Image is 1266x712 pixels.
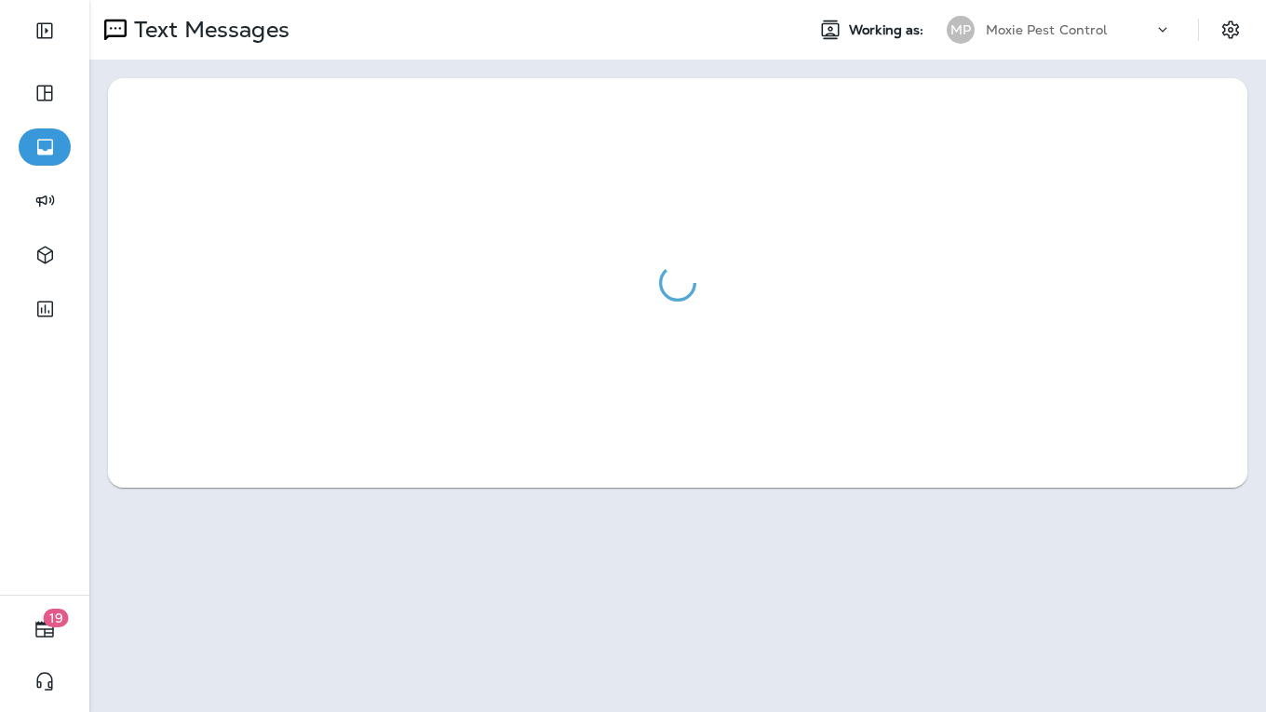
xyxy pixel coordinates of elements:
[19,12,71,49] button: Expand Sidebar
[19,611,71,648] button: 19
[986,22,1108,37] p: Moxie Pest Control
[947,16,975,44] div: MP
[127,16,290,44] p: Text Messages
[1214,13,1247,47] button: Settings
[849,22,928,38] span: Working as:
[44,609,69,627] span: 19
